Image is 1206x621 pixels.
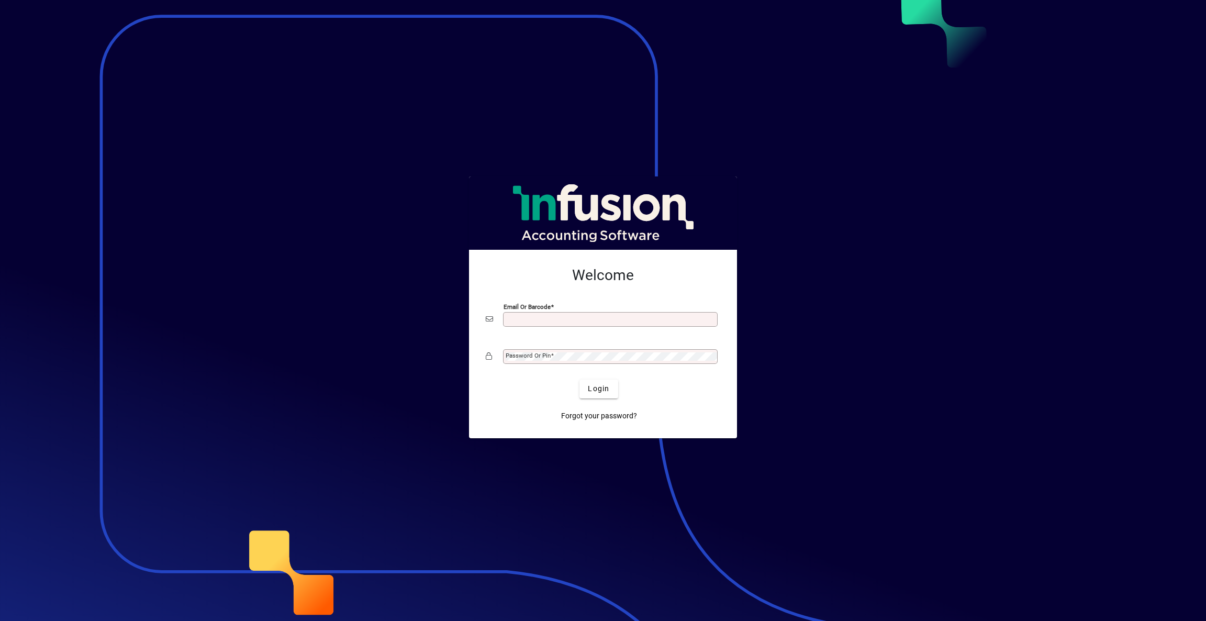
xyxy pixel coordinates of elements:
span: Login [588,383,609,394]
a: Forgot your password? [557,407,641,426]
span: Forgot your password? [561,411,637,422]
button: Login [579,380,618,398]
h2: Welcome [486,267,720,284]
mat-label: Email or Barcode [504,303,551,310]
mat-label: Password or Pin [506,352,551,359]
